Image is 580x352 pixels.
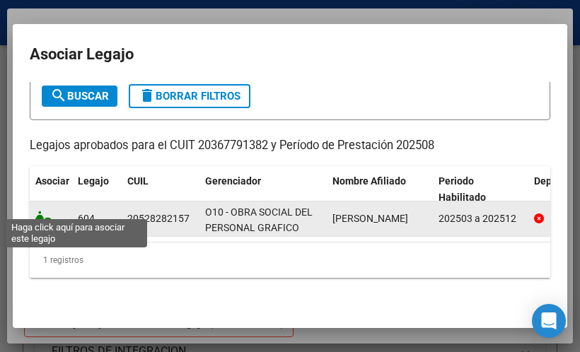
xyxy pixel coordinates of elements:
[50,90,109,102] span: Buscar
[30,166,72,213] datatable-header-cell: Asociar
[532,304,566,338] div: Open Intercom Messenger
[332,175,406,187] span: Nombre Afiliado
[332,213,408,224] span: REVAINERA SANTINO BENJAMIN
[30,41,550,68] h2: Asociar Legajo
[127,211,190,227] div: 20528282157
[122,166,199,213] datatable-header-cell: CUIL
[35,175,69,187] span: Asociar
[127,175,149,187] span: CUIL
[139,87,156,104] mat-icon: delete
[205,206,313,234] span: O10 - OBRA SOCIAL DEL PERSONAL GRAFICO
[30,242,550,278] div: 1 registros
[205,175,261,187] span: Gerenciador
[439,175,486,203] span: Periodo Habilitado
[30,137,550,155] p: Legajos aprobados para el CUIT 20367791382 y Período de Prestación 202508
[78,213,95,224] span: 604
[42,86,117,107] button: Buscar
[327,166,433,213] datatable-header-cell: Nombre Afiliado
[439,211,523,227] div: 202503 a 202512
[72,166,122,213] datatable-header-cell: Legajo
[199,166,327,213] datatable-header-cell: Gerenciador
[433,166,528,213] datatable-header-cell: Periodo Habilitado
[139,90,240,102] span: Borrar Filtros
[50,87,67,104] mat-icon: search
[78,175,109,187] span: Legajo
[129,84,250,108] button: Borrar Filtros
